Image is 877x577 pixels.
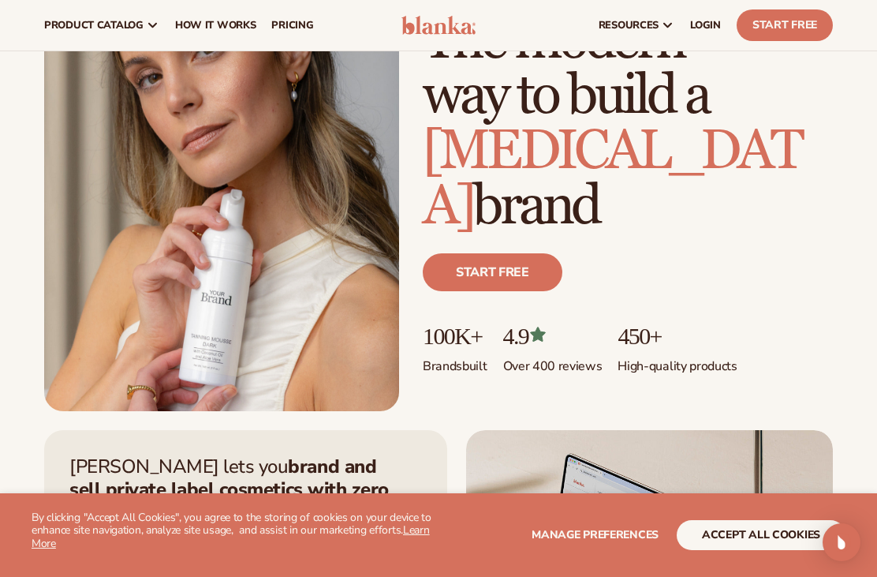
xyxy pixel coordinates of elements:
[532,520,659,550] button: Manage preferences
[677,520,845,550] button: accept all cookies
[503,349,603,375] p: Over 400 reviews
[32,511,438,551] p: By clicking "Accept All Cookies", you agree to the storing of cookies on your device to enhance s...
[737,9,833,41] a: Start Free
[44,19,144,32] span: product catalog
[423,118,800,240] span: [MEDICAL_DATA]
[423,13,833,234] h1: The modern way to build a brand
[618,349,737,375] p: High-quality products
[532,527,659,542] span: Manage preferences
[32,523,430,551] a: Learn More
[423,349,487,375] p: Brands built
[599,19,659,32] span: resources
[503,323,603,349] p: 4.9
[690,19,721,32] span: LOGIN
[69,455,409,546] p: [PERSON_NAME] lets you —zero inventory, zero upfront costs, and we handle fulfillment for you.
[401,16,475,35] img: logo
[423,253,562,291] a: Start free
[823,523,860,561] div: Open Intercom Messenger
[423,323,487,349] p: 100K+
[618,323,737,349] p: 450+
[271,19,313,32] span: pricing
[175,19,256,32] span: How It Works
[69,454,389,525] strong: brand and sell private label cosmetics with zero hassle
